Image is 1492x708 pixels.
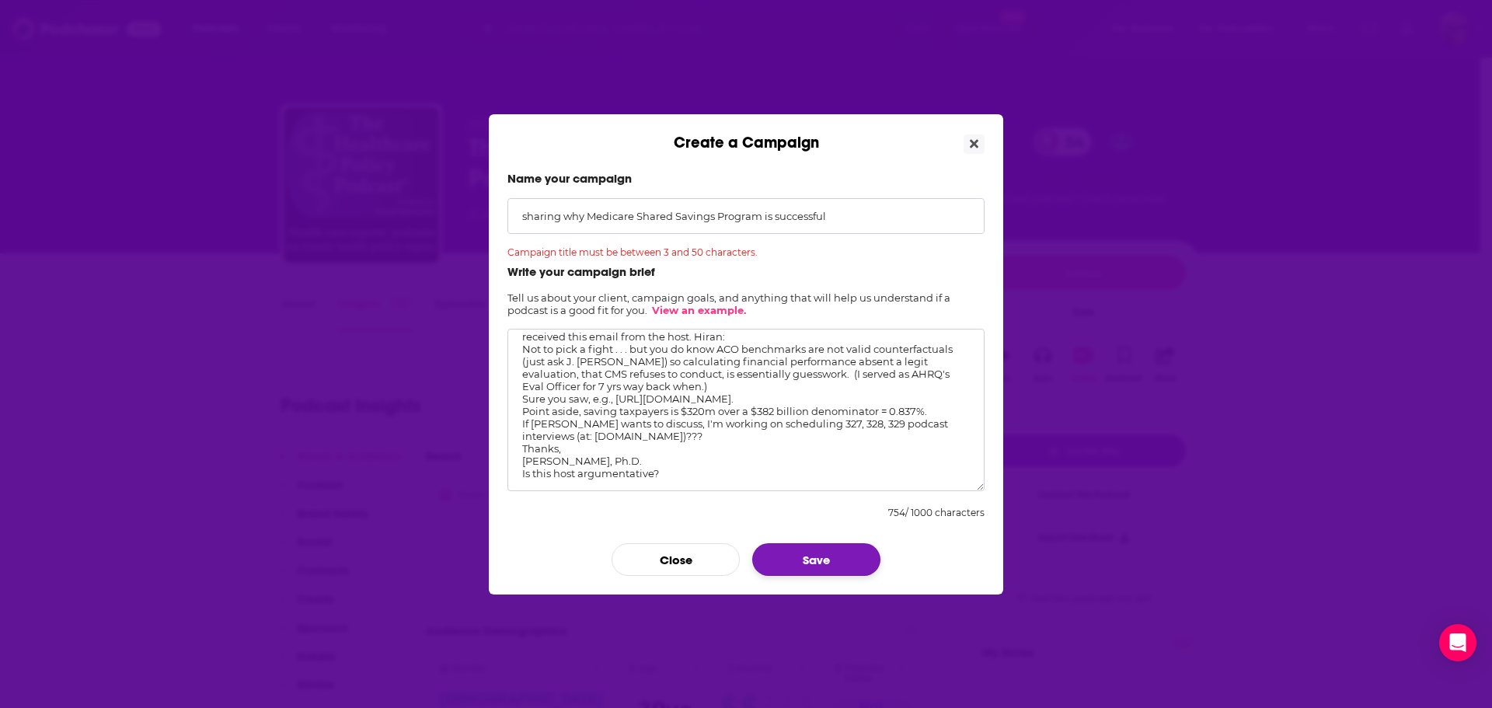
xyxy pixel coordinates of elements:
label: Name your campaign [507,171,985,186]
a: View an example. [652,304,746,316]
h2: Tell us about your client, campaign goals, and anything that will help us understand if a podcast... [507,291,985,316]
button: Close [964,134,985,154]
div: 754 / 1000 characters [888,507,985,518]
div: Open Intercom Messenger [1439,624,1476,661]
button: Close [612,543,740,576]
textarea: received this email from the host. Hiran: Not to pick a fight . . . but you do know ACO benchmark... [507,329,985,491]
div: Create a Campaign [489,114,1003,152]
input: Ex: “Cats R Us - September” [507,198,985,234]
button: Save [752,543,880,576]
label: Write your campaign brief [507,264,985,279]
div: Campaign title must be between 3 and 50 characters. [507,246,985,264]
